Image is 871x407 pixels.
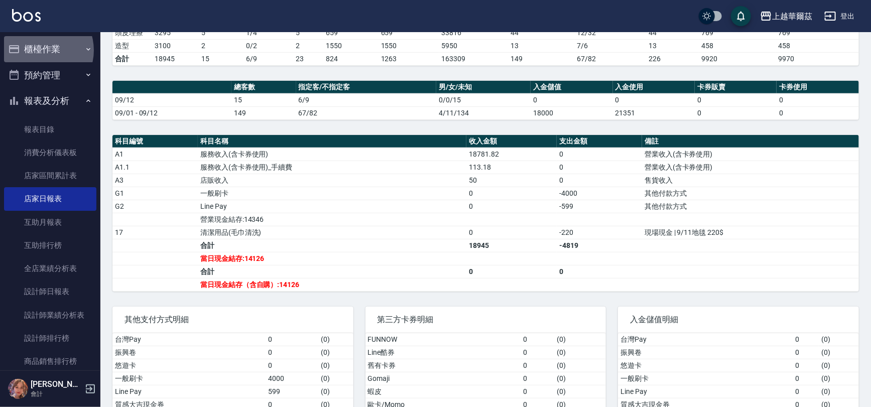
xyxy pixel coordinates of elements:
[699,26,776,39] td: 769
[4,62,96,88] button: 預約管理
[642,135,859,148] th: 備註
[112,226,198,239] td: 17
[112,187,198,200] td: G1
[820,7,859,26] button: 登出
[296,81,437,94] th: 指定客/不指定客
[554,385,606,398] td: ( 0 )
[642,148,859,161] td: 營業收入(含卡券使用)
[642,200,859,213] td: 其他付款方式
[152,39,199,52] td: 3100
[439,39,508,52] td: 5950
[642,187,859,200] td: 其他付款方式
[647,39,699,52] td: 13
[777,106,859,119] td: 0
[379,52,439,65] td: 1263
[125,315,341,325] span: 其他支付方式明細
[152,52,199,65] td: 18945
[557,187,642,200] td: -4000
[198,161,466,174] td: 服務收入(含卡券使用)_手續費
[266,333,318,346] td: 0
[198,252,466,265] td: 當日現金結存:14126
[293,52,324,65] td: 23
[695,81,777,94] th: 卡券販賣
[112,174,198,187] td: A3
[318,372,353,385] td: ( 0 )
[557,226,642,239] td: -220
[318,359,353,372] td: ( 0 )
[466,148,557,161] td: 18781.82
[318,333,353,346] td: ( 0 )
[618,333,793,346] td: 台灣Pay
[630,315,847,325] span: 入金儲值明細
[323,39,378,52] td: 1550
[4,304,96,327] a: 設計師業績分析表
[521,385,555,398] td: 0
[731,6,751,26] button: save
[323,26,378,39] td: 659
[4,211,96,234] a: 互助月報表
[554,359,606,372] td: ( 0 )
[378,315,594,325] span: 第三方卡券明細
[466,265,557,278] td: 0
[618,385,793,398] td: Line Pay
[776,52,859,65] td: 9970
[198,239,466,252] td: 合計
[323,52,378,65] td: 824
[318,385,353,398] td: ( 0 )
[819,385,859,398] td: ( 0 )
[557,200,642,213] td: -599
[266,346,318,359] td: 0
[777,93,859,106] td: 0
[466,161,557,174] td: 113.18
[557,135,642,148] th: 支出金額
[112,333,266,346] td: 台灣Pay
[508,26,575,39] td: 44
[776,26,859,39] td: 769
[296,106,437,119] td: 67/82
[231,106,296,119] td: 149
[318,346,353,359] td: ( 0 )
[642,161,859,174] td: 營業收入(含卡券使用)
[695,93,777,106] td: 0
[293,26,324,39] td: 5
[554,372,606,385] td: ( 0 )
[531,93,612,106] td: 0
[112,26,152,39] td: 頭皮理療
[112,135,198,148] th: 科目編號
[4,257,96,280] a: 全店業績分析表
[198,226,466,239] td: 清潔用品(毛巾清洗)
[699,52,776,65] td: 9920
[466,239,557,252] td: 18945
[777,81,859,94] th: 卡券使用
[365,346,521,359] td: Line酷券
[112,81,859,120] table: a dense table
[266,372,318,385] td: 4000
[557,239,642,252] td: -4819
[365,372,521,385] td: Gomaji
[618,346,793,359] td: 振興卷
[466,135,557,148] th: 收入金額
[466,174,557,187] td: 50
[112,385,266,398] td: Line Pay
[575,52,647,65] td: 67/82
[198,213,466,226] td: 營業現金結存:14346
[613,106,695,119] td: 21351
[8,379,28,399] img: Person
[199,39,243,52] td: 2
[793,385,819,398] td: 0
[112,52,152,65] td: 合計
[531,81,612,94] th: 入金儲值
[152,26,199,39] td: 3295
[379,26,439,39] td: 659
[112,148,198,161] td: A1
[4,187,96,210] a: 店家日報表
[293,39,324,52] td: 2
[613,93,695,106] td: 0
[772,10,812,23] div: 上越華爾茲
[4,141,96,164] a: 消費分析儀表板
[793,346,819,359] td: 0
[112,93,231,106] td: 09/12
[112,346,266,359] td: 振興卷
[531,106,612,119] td: 18000
[199,52,243,65] td: 15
